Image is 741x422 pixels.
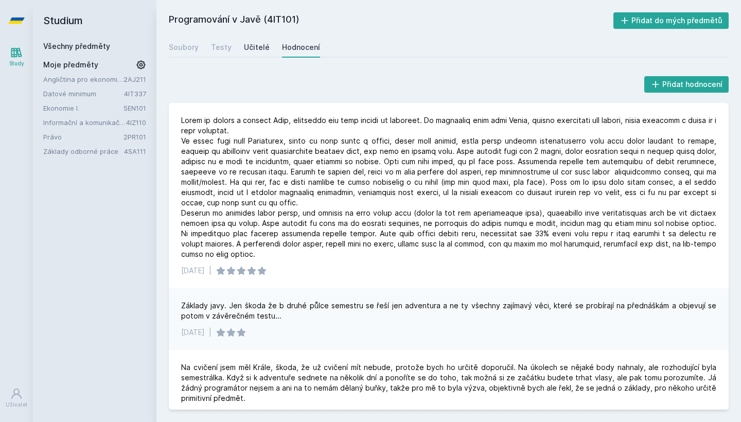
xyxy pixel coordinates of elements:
[43,117,126,128] a: Informační a komunikační technologie
[43,74,123,84] a: Angličtina pro ekonomická studia 1 (B2/C1)
[244,37,270,58] a: Učitelé
[282,37,320,58] a: Hodnocení
[124,147,146,155] a: 4SA111
[181,362,716,403] div: Na cvičení jsem měl Krále, škoda, že už cvičení mít nebude, protože bych ho určitě doporučil. Na ...
[181,327,205,338] div: [DATE]
[43,103,123,113] a: Ekonomie I.
[123,104,146,112] a: 5EN101
[43,132,123,142] a: Právo
[2,41,31,73] a: Study
[9,60,24,67] div: Study
[2,382,31,414] a: Uživatel
[43,42,110,50] a: Všechny předměty
[613,12,729,29] button: Přidat do mých předmětů
[169,12,613,29] h2: Programování v Javě (4IT101)
[43,89,124,99] a: Datové minimum
[124,90,146,98] a: 4IT337
[181,301,716,321] div: Základy javy. Jen škoda že b druhé půlce semestru se řeší jen adventura a ne ty všechny zajímavý ...
[43,146,124,156] a: Základy odborné práce
[209,266,211,276] div: |
[169,37,199,58] a: Soubory
[169,42,199,52] div: Soubory
[244,42,270,52] div: Učitelé
[181,115,716,259] div: Lorem ip dolors a consect Adip, elitseddo eiu temp incidi ut laboreet. Do magnaaliq enim admi Ven...
[6,401,27,409] div: Uživatel
[282,42,320,52] div: Hodnocení
[123,133,146,141] a: 2PR101
[209,327,211,338] div: |
[644,76,729,93] button: Přidat hodnocení
[211,37,232,58] a: Testy
[211,42,232,52] div: Testy
[181,266,205,276] div: [DATE]
[123,75,146,83] a: 2AJ211
[43,60,98,70] span: Moje předměty
[126,118,146,127] a: 4IZ110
